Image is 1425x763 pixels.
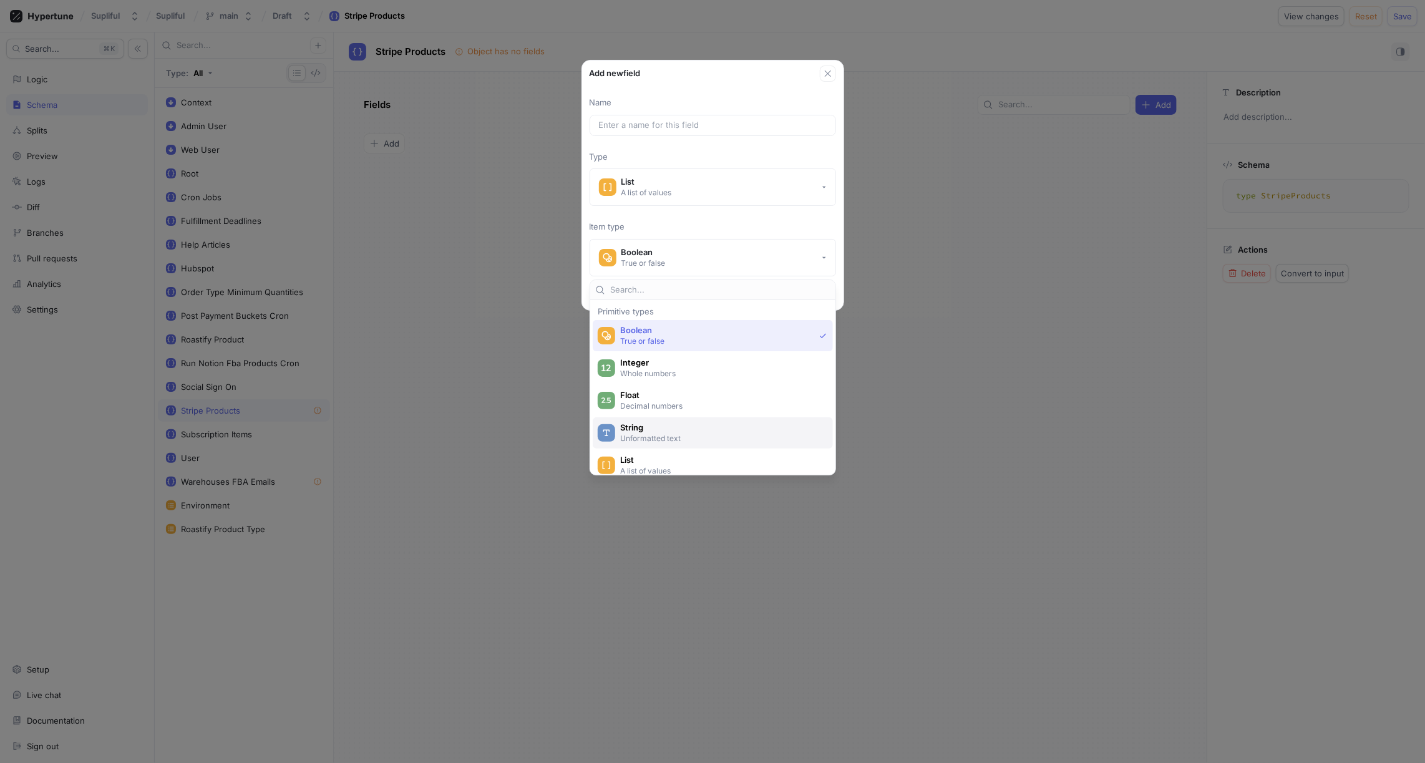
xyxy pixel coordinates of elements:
span: Float [620,390,822,401]
p: Decimal numbers [620,401,820,411]
p: True or false [620,336,814,346]
p: Add new field [590,67,641,80]
button: ListA list of values [590,168,836,206]
span: String [620,422,822,433]
input: Enter a name for this field [599,119,827,132]
button: BooleanTrue or false [590,239,836,276]
div: Primitive types [593,308,833,315]
span: List [620,455,822,465]
p: Whole numbers [620,368,820,379]
input: Search... [610,284,830,296]
p: A list of values [620,465,820,476]
div: List [621,177,672,187]
p: Type [590,151,836,163]
p: Name [590,97,836,109]
div: A list of values [621,187,672,198]
div: Boolean [621,247,666,258]
p: Unformatted text [620,433,820,444]
div: True or false [621,258,666,268]
span: Boolean [620,325,814,336]
span: Integer [620,357,822,368]
p: Item type [590,221,836,233]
